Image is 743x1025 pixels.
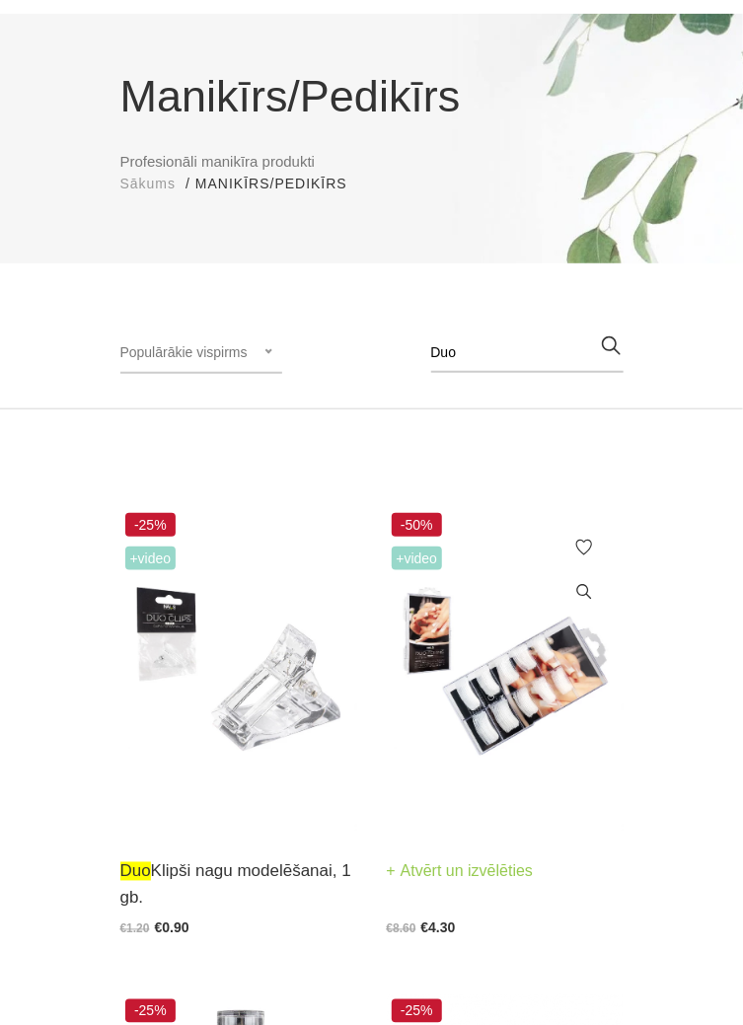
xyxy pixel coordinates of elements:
[125,513,177,537] span: -25%
[120,858,357,912] a: DuoKlipši nagu modelēšanai, 1 gb.
[392,547,443,570] span: +Video
[392,513,443,537] span: -50%
[120,63,624,130] h1: Manikīrs/Pedikīrs
[387,508,624,834] img: Plāni, elastīgi, perfektas formas un izcilas izturības tipši. Dabīgs izskats. To īpašā forma dod ...
[120,174,177,194] a: Sākums
[155,920,189,936] span: €0.90
[392,999,443,1023] span: -25%
[120,508,357,834] img: Duo Clips Klipši nagu modelēšanai. Ar to palīdzību iespējams nofiksēt augšējo formu vieglākai nag...
[387,858,534,886] a: Atvērt un izvēlēties
[120,344,248,360] span: Populārākie vispirms
[120,176,177,191] span: Sākums
[195,174,367,194] li: Manikīrs/Pedikīrs
[387,922,416,936] span: €8.60
[431,333,624,373] input: Meklēt produktus ...
[125,999,177,1023] span: -25%
[106,63,638,194] div: Profesionāli manikīra produkti
[421,920,456,936] span: €4.30
[120,922,150,936] span: €1.20
[125,547,177,570] span: +Video
[120,862,151,881] span: Duo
